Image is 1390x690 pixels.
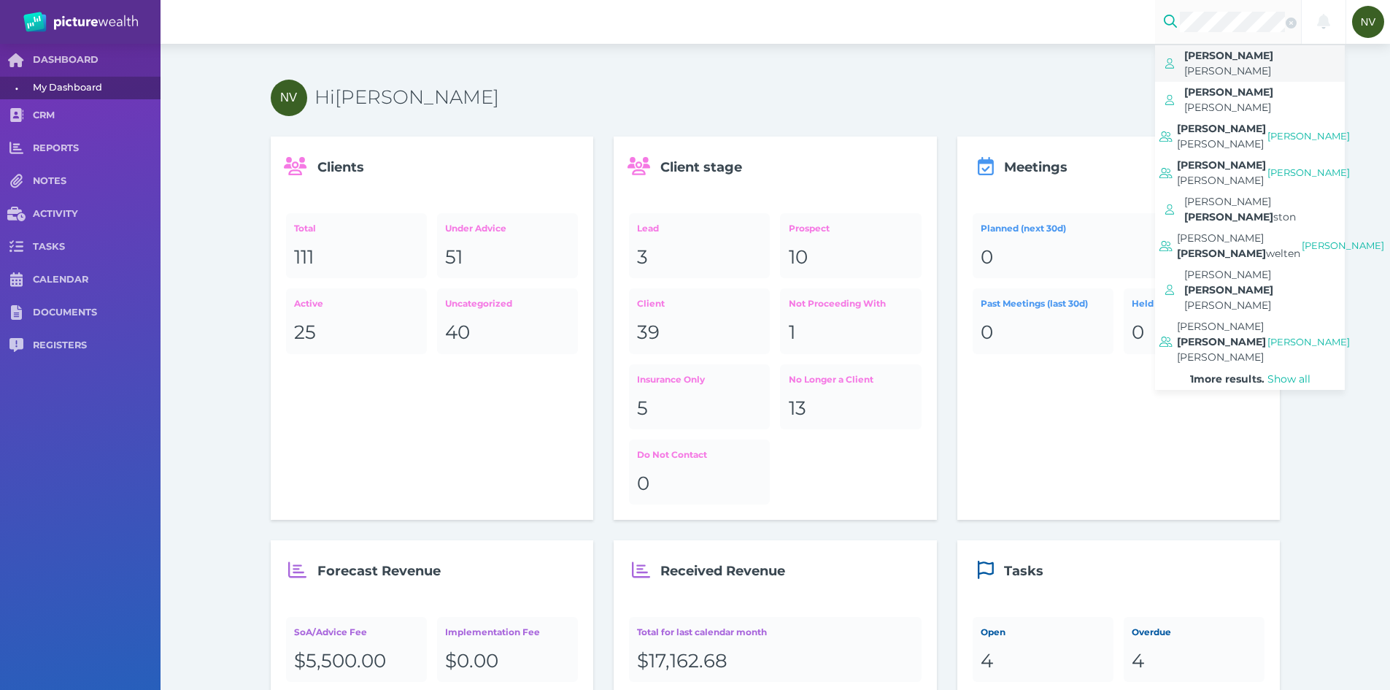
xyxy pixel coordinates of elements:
span: [PERSON_NAME] [1177,137,1264,150]
span: [PERSON_NAME] [1267,130,1350,142]
h3: Hi [PERSON_NAME] [314,85,1281,110]
img: PW [23,12,138,32]
span: NV [1361,16,1375,28]
span: Show all [1267,372,1310,386]
a: Past Meetings (last 30d)0 [973,288,1113,353]
span: [PERSON_NAME] [1302,239,1384,251]
a: [PERSON_NAME][PERSON_NAME] [1155,82,1345,118]
span: [PERSON_NAME] [1184,283,1273,296]
button: Clear [1285,16,1297,28]
span: Total for last calendar month [637,626,767,637]
span: Active [294,298,323,309]
div: 3 [637,245,762,270]
div: 13 [789,396,914,421]
a: Planned (next 30d)0 [973,213,1265,278]
a: Total for last calendar month$17,162.68 [629,617,922,682]
span: DASHBOARD [33,54,161,66]
span: [PERSON_NAME] [1177,231,1264,245]
span: NOTES [33,175,161,188]
span: Total [294,223,316,234]
span: Lead [637,223,659,234]
span: [PERSON_NAME] [1184,210,1273,223]
span: Prospect [789,223,830,234]
div: 5 [637,396,762,421]
div: 0 [981,321,1105,345]
span: [PERSON_NAME] [1177,122,1266,135]
span: Implementation Fee [445,626,540,637]
span: Under Advice [445,223,506,234]
span: [PERSON_NAME] [1184,85,1273,99]
span: TASKS [33,241,161,253]
span: [PERSON_NAME] [1177,174,1264,187]
span: Client stage [660,159,742,175]
div: 1 [789,321,914,345]
span: Uncategorized [445,298,512,309]
a: Under Advice51 [437,213,578,278]
div: $5,500.00 [294,649,419,674]
a: 1more results. Show all [1190,372,1310,386]
span: [PERSON_NAME] [1177,158,1266,172]
span: Do Not Contact [637,449,707,460]
div: 0 [1132,321,1256,345]
div: 0 [637,472,762,497]
a: [PERSON_NAME][PERSON_NAME][PERSON_NAME] [1155,264,1345,316]
div: 111 [294,245,419,270]
a: [PERSON_NAME][PERSON_NAME]ston [1155,191,1345,228]
div: 4 [981,649,1105,674]
span: Insurance Only [637,374,705,385]
span: Open [981,626,1005,637]
span: [PERSON_NAME] [1267,166,1350,178]
span: [PERSON_NAME] [1177,350,1264,364]
div: Nancy Vos [1352,6,1384,38]
span: [PERSON_NAME] [1184,299,1271,312]
span: [PERSON_NAME] [1177,320,1264,333]
span: Clients [317,159,364,175]
span: Overdue [1132,626,1171,637]
span: SoA/Advice Fee [294,626,367,637]
span: Not Proceeding With [789,298,886,309]
span: Client [637,298,665,309]
span: [PERSON_NAME] [1184,268,1271,281]
div: 40 [445,321,570,345]
span: [PERSON_NAME] [1267,336,1350,348]
span: [PERSON_NAME] [1177,247,1266,260]
div: $0.00 [445,649,570,674]
div: 0 [981,245,1256,270]
div: 51 [445,245,570,270]
div: 10 [789,245,914,270]
span: Held (last 30d) [1132,298,1197,309]
span: NV [280,91,297,104]
span: [PERSON_NAME] [1184,64,1271,77]
a: Held (last 30d)0 [1124,288,1264,353]
div: Nancy Vos [271,80,307,116]
span: [PERSON_NAME] [1184,49,1273,62]
span: welten [1266,247,1300,260]
span: ston [1273,210,1296,223]
span: [PERSON_NAME] [1184,195,1271,208]
span: REPORTS [33,142,161,155]
span: No Longer a Client [789,374,873,385]
span: Forecast Revenue [317,563,441,579]
span: CALENDAR [33,274,161,286]
span: [PERSON_NAME] [1177,335,1266,348]
a: Active25 [286,288,427,353]
a: [PERSON_NAME][PERSON_NAME] [1155,45,1345,82]
span: CRM [33,110,161,122]
span: ACTIVITY [33,208,161,221]
div: $17,162.68 [637,649,913,674]
div: 4 [1132,649,1256,674]
span: Meetings [1004,159,1067,175]
span: DOCUMENTS [33,307,161,319]
span: Tasks [1004,563,1043,579]
span: Past Meetings (last 30d) [981,298,1088,309]
span: Planned (next 30d) [981,223,1066,234]
span: [PERSON_NAME] [1184,101,1271,114]
span: Received Revenue [660,563,785,579]
div: 39 [637,321,762,345]
a: [PERSON_NAME][PERSON_NAME][PERSON_NAME] [1155,118,1345,155]
span: My Dashboard [33,77,155,99]
a: Total111 [286,213,427,278]
span: 1 more results. [1190,372,1264,386]
div: 25 [294,321,419,345]
span: REGISTERS [33,340,161,352]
